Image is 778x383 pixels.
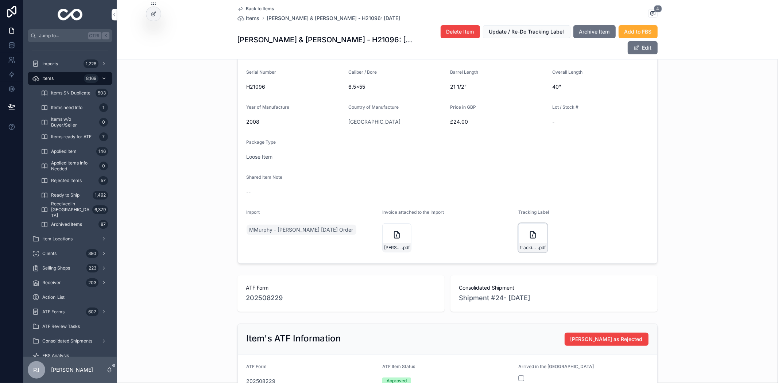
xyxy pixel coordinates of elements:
a: Selling Shops223 [28,262,112,275]
span: Archive Item [579,28,610,35]
a: Back to Items [237,6,274,12]
span: ATF Form [247,364,267,369]
span: - [552,118,649,125]
a: Items [237,15,260,22]
span: Invoice attached to the Import [382,209,444,215]
div: 7 [99,132,108,141]
span: Import [247,209,260,215]
a: ATF Review Tasks [28,320,112,333]
span: Ctrl [88,32,101,39]
span: Applied Items Info Needed [51,160,96,172]
a: Received in [GEOGRAPHIC_DATA]6,379 [36,203,112,216]
span: Jump to... [39,33,85,39]
a: Receiver203 [28,276,112,289]
span: 2008 [247,118,343,125]
span: Selling Shops [42,265,70,271]
div: 607 [86,307,98,316]
span: Archived Items [51,221,82,227]
span: FBS Analysis [42,353,69,359]
div: 0 [99,118,108,127]
span: 6.5x55 [348,83,445,90]
span: ATF Forms [42,309,65,315]
div: 380 [86,249,98,258]
div: 0 [99,162,108,170]
div: 503 [96,89,108,97]
button: Add to FBS [619,25,658,38]
span: .pdf [402,245,410,251]
div: scrollable content [23,42,117,357]
span: [PERSON_NAME]-Invoice-250721-[PERSON_NAME]-&-Sons---Invoice [384,245,402,251]
a: Archived Items87 [36,218,112,231]
span: Update / Re-Do Tracking Label [489,28,564,35]
span: ATF Review Tasks [42,324,80,329]
button: 4 [648,9,658,19]
a: Items need Info1 [36,101,112,114]
div: 1,492 [93,191,108,200]
span: Arrived in the [GEOGRAPHIC_DATA] [518,364,594,369]
a: FBS Analysis [28,349,112,362]
span: Receiver [42,280,61,286]
div: 8,169 [84,74,98,83]
span: 21 1/2" [450,83,546,90]
span: £24.00 [450,118,546,125]
span: Tracking Label [518,209,549,215]
a: Ready to Ship1,492 [36,189,112,202]
a: Rejected Items57 [36,174,112,187]
span: Applied Item [51,148,77,154]
span: [PERSON_NAME] as Rejected [570,336,643,343]
span: tracking_label [520,245,538,251]
span: Serial Number [247,69,276,75]
span: Action_List [42,294,65,300]
a: Items ready for ATF7 [36,130,112,143]
div: 87 [98,220,108,229]
span: Overall Length [552,69,582,75]
span: Items SN Duplicate [51,90,90,96]
h1: [PERSON_NAME] & [PERSON_NAME] - H21096: [DATE] [237,35,416,45]
a: 202508229 [246,293,283,303]
span: [GEOGRAPHIC_DATA] [348,118,400,125]
div: 57 [98,176,108,185]
span: .pdf [538,245,546,251]
img: App logo [58,9,83,20]
span: 4 [654,5,662,12]
span: Year of Manufacture [247,104,290,110]
span: Items [246,15,260,22]
a: Item Locations [28,232,112,245]
span: Ready to Ship [51,192,80,198]
div: 1,228 [84,59,98,68]
div: 203 [86,278,98,287]
span: Back to Items [246,6,274,12]
a: Items8,169 [28,72,112,85]
button: Edit [628,41,658,54]
span: PJ [34,365,40,374]
span: Items [42,76,54,81]
span: Barrel Length [450,69,479,75]
span: Package Type [247,139,276,145]
div: 223 [86,264,98,272]
a: Imports1,228 [28,57,112,70]
span: Add to FBS [624,28,652,35]
span: ATF Form [246,284,436,291]
span: Country of Manufacture [348,104,399,110]
a: Consolidated Shipments [28,334,112,348]
a: [PERSON_NAME] & [PERSON_NAME] - H21096: [DATE] [267,15,400,22]
span: Received in [GEOGRAPHIC_DATA] [51,201,89,218]
span: Item Locations [42,236,73,242]
a: Action_List [28,291,112,304]
span: Items need Info [51,105,82,111]
button: [PERSON_NAME] as Rejected [565,333,649,346]
span: -- [247,188,251,196]
a: Applied Item146 [36,145,112,158]
a: Items w/o Buyer/Seller0 [36,116,112,129]
span: Rejected Items [51,178,82,183]
h2: Item's ATF Information [247,333,341,344]
span: K [103,33,109,39]
div: 1 [99,103,108,112]
span: 40" [552,83,649,90]
span: Consolidated Shipments [42,338,92,344]
div: 6,379 [92,205,108,214]
span: H21096 [247,83,343,90]
a: Items SN Duplicate503 [36,86,112,100]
